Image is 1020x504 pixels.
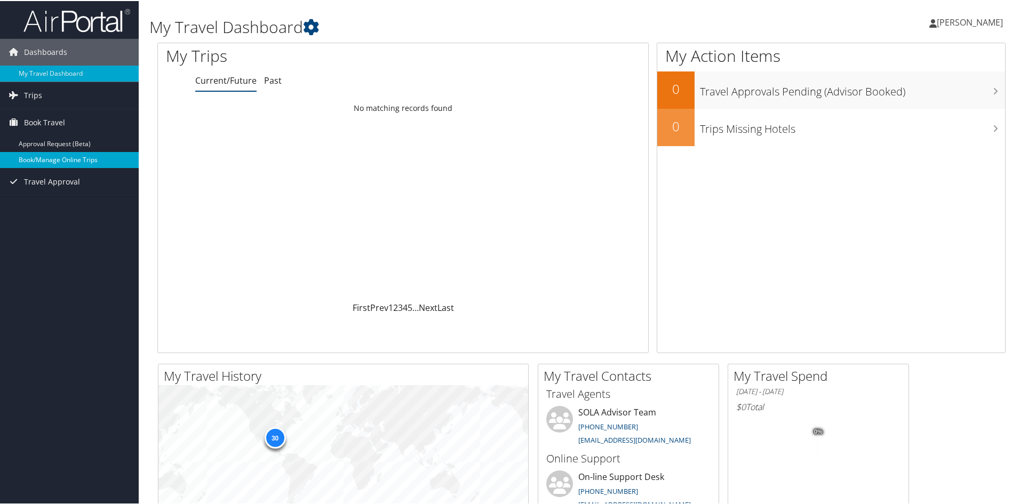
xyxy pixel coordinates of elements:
span: Trips [24,81,42,108]
div: 30 [264,426,285,447]
h3: Travel Approvals Pending (Advisor Booked) [700,78,1005,98]
h2: 0 [657,116,695,134]
a: 4 [403,301,408,313]
h1: My Travel Dashboard [149,15,726,37]
h2: My Travel Spend [734,366,909,384]
h2: My Travel Contacts [544,366,719,384]
td: No matching records found [158,98,648,117]
h1: My Trips [166,44,436,66]
span: Dashboards [24,38,67,65]
a: 2 [393,301,398,313]
span: [PERSON_NAME] [937,15,1003,27]
h3: Trips Missing Hotels [700,115,1005,135]
img: airportal-logo.png [23,7,130,32]
a: Current/Future [195,74,257,85]
a: [PHONE_NUMBER] [578,421,638,430]
a: [PHONE_NUMBER] [578,485,638,495]
a: 0Trips Missing Hotels [657,108,1005,145]
tspan: 0% [814,428,823,434]
li: SOLA Advisor Team [541,405,716,449]
a: 3 [398,301,403,313]
a: 5 [408,301,412,313]
a: [EMAIL_ADDRESS][DOMAIN_NAME] [578,434,691,444]
a: [PERSON_NAME] [929,5,1014,37]
a: 0Travel Approvals Pending (Advisor Booked) [657,70,1005,108]
h2: 0 [657,79,695,97]
h1: My Action Items [657,44,1005,66]
span: Travel Approval [24,167,80,194]
span: … [412,301,419,313]
a: First [353,301,370,313]
span: Book Travel [24,108,65,135]
h6: Total [736,400,901,412]
a: Next [419,301,437,313]
a: 1 [388,301,393,313]
h6: [DATE] - [DATE] [736,386,901,396]
h3: Online Support [546,450,711,465]
h2: My Travel History [164,366,528,384]
a: Prev [370,301,388,313]
a: Past [264,74,282,85]
a: Last [437,301,454,313]
h3: Travel Agents [546,386,711,401]
span: $0 [736,400,746,412]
